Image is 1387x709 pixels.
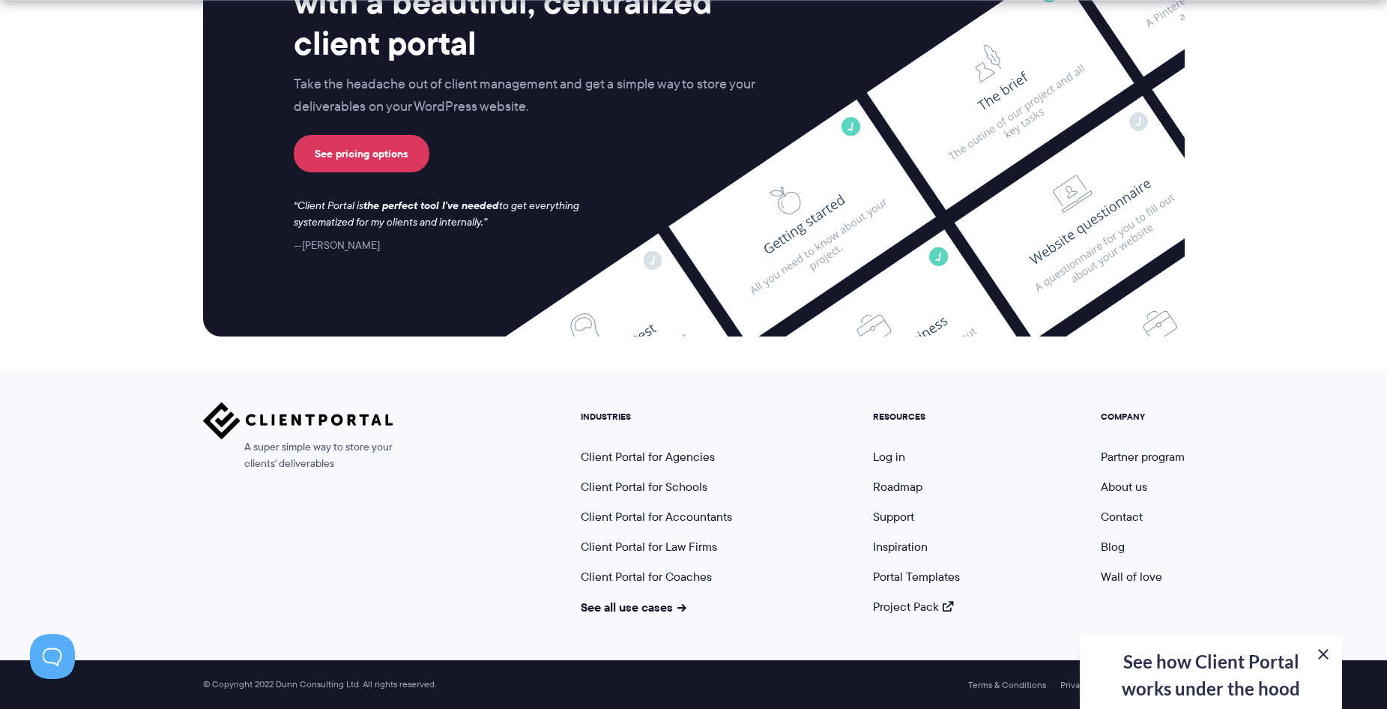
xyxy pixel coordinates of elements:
a: Portal Templates [873,568,960,585]
a: Client Portal for Schools [581,478,707,495]
a: Wall of love [1101,568,1162,585]
p: Client Portal is to get everything systematized for my clients and internally. [294,198,599,231]
a: Roadmap [873,478,922,495]
a: Partner program [1101,448,1185,465]
a: See pricing options [294,135,429,172]
p: Take the headache out of client management and get a simple way to store your deliverables on you... [294,73,787,118]
span: © Copyright 2022 Dunn Consulting Ltd. All rights reserved. [196,679,444,690]
a: Client Portal for Law Firms [581,538,717,555]
a: Support [873,508,914,525]
h5: COMPANY [1101,411,1185,422]
a: Blog [1101,538,1125,555]
a: About us [1101,478,1147,495]
iframe: Toggle Customer Support [30,634,75,679]
a: Client Portal for Coaches [581,568,712,585]
a: Client Portal for Agencies [581,448,715,465]
a: Contact [1101,508,1143,525]
span: A super simple way to store your clients' deliverables [203,439,393,472]
a: Log in [873,448,905,465]
h5: INDUSTRIES [581,411,732,422]
a: Project Pack [873,598,954,615]
a: Privacy Policy [1060,680,1115,690]
a: See all use cases [581,598,687,616]
a: Client Portal for Accountants [581,508,732,525]
h5: RESOURCES [873,411,960,422]
a: Inspiration [873,538,928,555]
a: Terms & Conditions [968,680,1046,690]
strong: the perfect tool I've needed [363,197,499,214]
cite: [PERSON_NAME] [294,238,380,253]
